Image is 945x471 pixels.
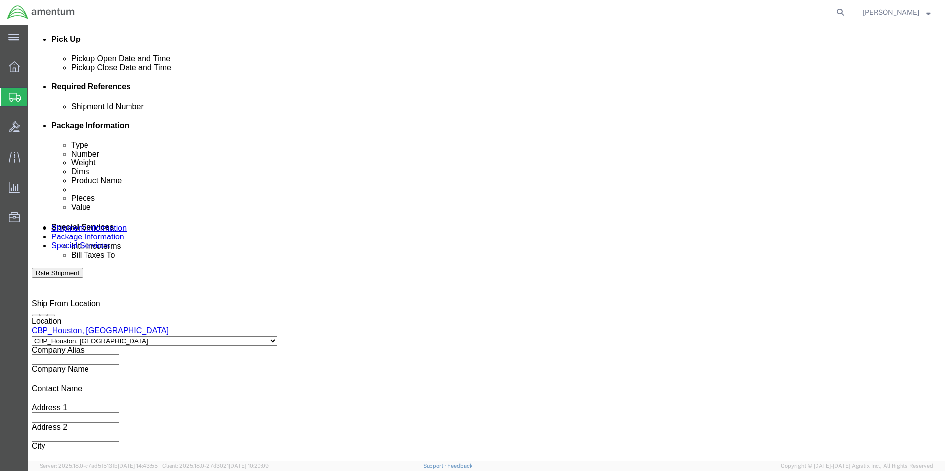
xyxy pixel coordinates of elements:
[40,463,158,469] span: Server: 2025.18.0-c7ad5f513fb
[863,7,919,18] span: Marie Morrell
[423,463,448,469] a: Support
[118,463,158,469] span: [DATE] 14:43:55
[162,463,269,469] span: Client: 2025.18.0-27d3021
[862,6,931,18] button: [PERSON_NAME]
[7,5,75,20] img: logo
[447,463,472,469] a: Feedback
[28,25,945,461] iframe: FS Legacy Container
[229,463,269,469] span: [DATE] 10:20:09
[781,462,933,470] span: Copyright © [DATE]-[DATE] Agistix Inc., All Rights Reserved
